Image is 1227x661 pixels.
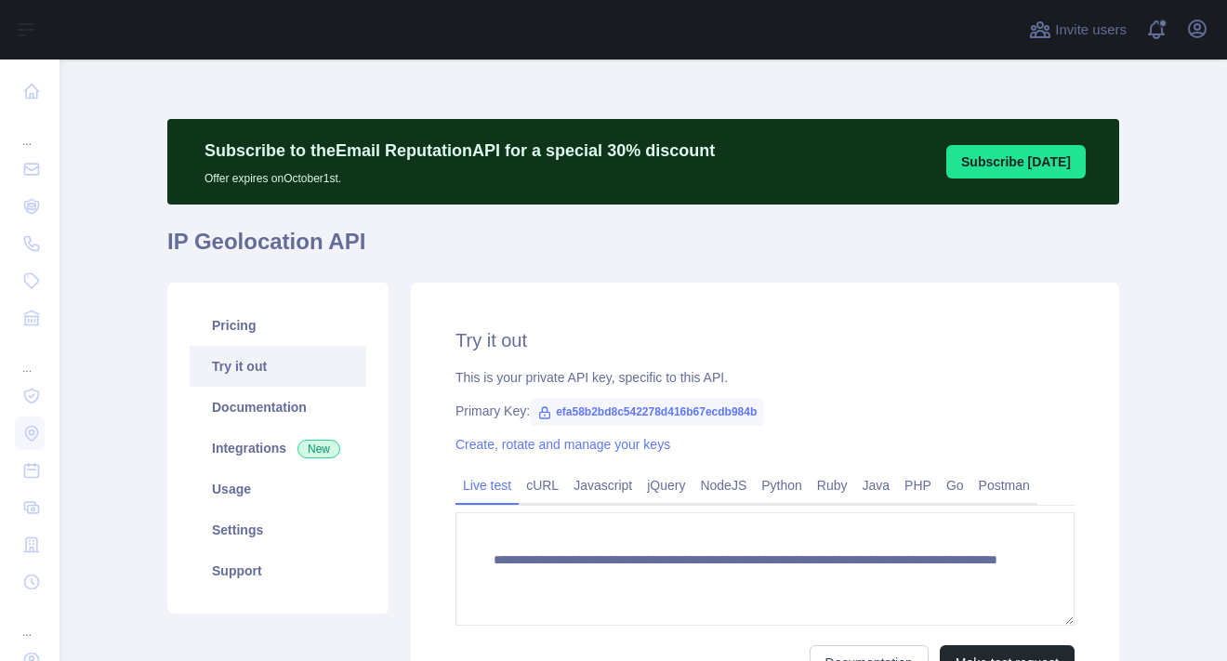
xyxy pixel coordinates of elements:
a: Support [190,550,366,591]
a: Ruby [810,470,855,500]
a: Usage [190,469,366,509]
a: Try it out [190,346,366,387]
span: efa58b2bd8c542278d416b67ecdb984b [530,398,764,426]
a: Postman [971,470,1037,500]
a: Live test [455,470,519,500]
div: ... [15,112,45,149]
h1: IP Geolocation API [167,227,1119,271]
h2: Try it out [455,327,1075,353]
a: Create, rotate and manage your keys [455,437,670,452]
p: Offer expires on October 1st. [204,164,715,186]
button: Invite users [1025,15,1130,45]
span: Invite users [1055,20,1127,41]
a: Integrations New [190,428,366,469]
span: New [297,440,340,458]
a: jQuery [640,470,693,500]
a: Python [754,470,810,500]
a: Documentation [190,387,366,428]
a: Javascript [566,470,640,500]
p: Subscribe to the Email Reputation API for a special 30 % discount [204,138,715,164]
div: This is your private API key, specific to this API. [455,368,1075,387]
a: Java [855,470,898,500]
a: cURL [519,470,566,500]
div: ... [15,602,45,640]
a: Pricing [190,305,366,346]
div: ... [15,338,45,376]
a: Go [939,470,971,500]
div: Primary Key: [455,402,1075,420]
a: NodeJS [693,470,754,500]
a: PHP [897,470,939,500]
button: Subscribe [DATE] [946,145,1086,178]
a: Settings [190,509,366,550]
